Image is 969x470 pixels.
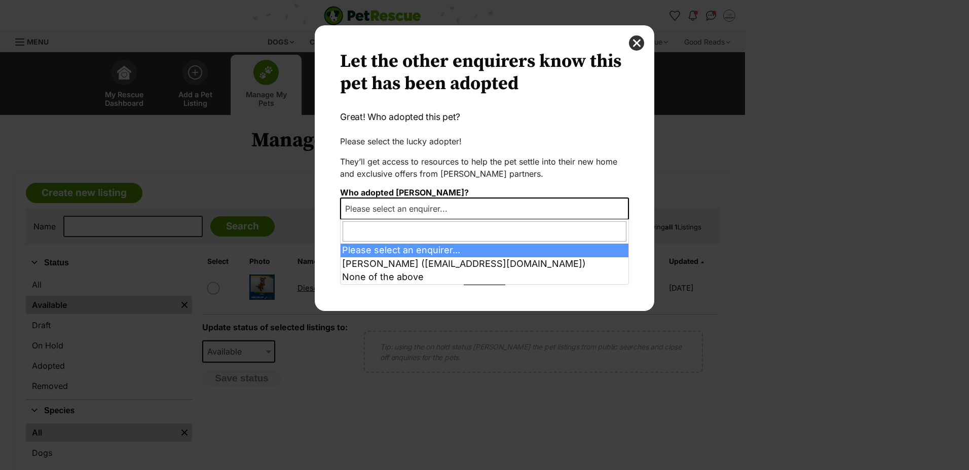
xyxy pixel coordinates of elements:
li: [PERSON_NAME] ([EMAIL_ADDRESS][DOMAIN_NAME]) [341,257,628,271]
h2: Let the other enquirers know this pet has been adopted [340,51,629,95]
span: Please select an enquirer... [341,202,458,216]
span: Please select an enquirer... [340,198,629,220]
button: close [629,35,644,51]
li: Please select an enquirer... [341,244,628,257]
p: Great! Who adopted this pet? [340,110,629,124]
li: None of the above [341,270,628,284]
p: They’ll get access to resources to help the pet settle into their new home and exclusive offers f... [340,155,629,180]
a: Don't send [340,277,629,286]
label: Who adopted [PERSON_NAME]? [340,187,469,198]
p: Please select the lucky adopter! [340,135,629,147]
